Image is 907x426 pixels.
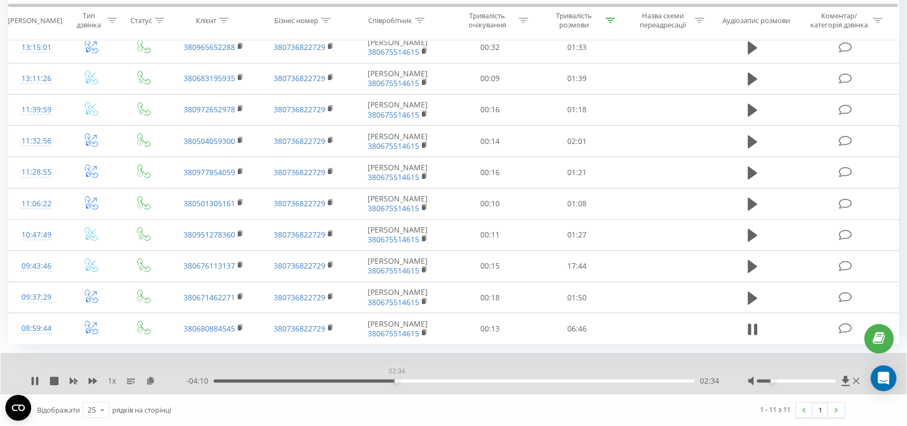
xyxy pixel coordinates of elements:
td: 00:16 [447,157,533,188]
td: 01:50 [533,282,620,313]
span: 1 x [108,376,116,386]
td: [PERSON_NAME] [349,126,446,157]
div: Співробітник [368,16,412,25]
td: 00:32 [447,32,533,63]
div: Аудіозапис розмови [722,16,790,25]
td: 00:16 [447,94,533,125]
div: Назва схеми переадресації [634,11,692,30]
div: 13:15:01 [19,37,53,58]
a: 380736822729 [274,229,325,240]
a: 380736822729 [274,104,325,114]
td: 01:08 [533,188,620,219]
a: 380504059300 [184,136,235,146]
td: [PERSON_NAME] [349,219,446,250]
div: 11:39:59 [19,99,53,120]
a: 380951278360 [184,229,235,240]
td: 01:39 [533,63,620,94]
td: [PERSON_NAME] [349,188,446,219]
div: Тривалість очікування [458,11,516,30]
a: 380965652288 [184,42,235,52]
a: 380675514615 [368,234,419,244]
td: 02:01 [533,126,620,157]
div: 11:28:55 [19,162,53,183]
a: 380675514615 [368,203,419,213]
a: 380680884545 [184,323,235,334]
td: [PERSON_NAME] [349,282,446,313]
td: 01:18 [533,94,620,125]
a: 380675514615 [368,141,419,151]
a: 380501305161 [184,198,235,208]
td: [PERSON_NAME] [349,32,446,63]
a: 1 [812,402,828,417]
div: Бізнес номер [274,16,318,25]
div: Тривалість розмови [545,11,603,30]
div: Статус [130,16,152,25]
span: Відображати [37,405,80,415]
div: Open Intercom Messenger [871,365,896,391]
span: рядків на сторінці [112,405,171,415]
td: 01:33 [533,32,620,63]
button: Open CMP widget [5,395,31,421]
div: Коментар/категорія дзвінка [807,11,870,30]
span: - 04:10 [186,376,214,386]
a: 380977854059 [184,167,235,177]
a: 380736822729 [274,323,325,334]
div: 02:34 [386,364,407,379]
a: 380736822729 [274,73,325,83]
div: 1 - 11 з 11 [760,404,791,415]
div: Accessibility label [394,379,399,383]
a: 380736822729 [274,198,325,208]
td: 01:27 [533,219,620,250]
div: 11:06:22 [19,193,53,214]
div: [PERSON_NAME] [8,16,62,25]
a: 380675514615 [368,172,419,182]
td: 00:13 [447,313,533,344]
span: 02:34 [700,376,719,386]
div: Accessibility label [770,379,774,383]
a: 380675514615 [368,297,419,307]
td: [PERSON_NAME] [349,157,446,188]
a: 380683195935 [184,73,235,83]
a: 380736822729 [274,136,325,146]
div: 13:11:26 [19,68,53,89]
div: Тип дзвінка [74,11,105,30]
div: 10:47:49 [19,225,53,246]
td: 00:14 [447,126,533,157]
td: 06:46 [533,313,620,344]
td: 17:44 [533,250,620,281]
td: [PERSON_NAME] [349,313,446,344]
div: 11:32:56 [19,131,53,151]
div: 09:37:29 [19,287,53,308]
td: [PERSON_NAME] [349,250,446,281]
a: 380675514615 [368,328,419,338]
td: 01:21 [533,157,620,188]
td: 00:09 [447,63,533,94]
a: 380675514615 [368,110,419,120]
a: 380675514615 [368,78,419,88]
td: 00:11 [447,219,533,250]
a: 380676113137 [184,261,235,271]
a: 380736822729 [274,167,325,177]
td: [PERSON_NAME] [349,94,446,125]
a: 380675514615 [368,265,419,276]
div: Клієнт [196,16,216,25]
a: 380671462271 [184,292,235,302]
div: 08:59:44 [19,318,53,339]
a: 380675514615 [368,47,419,57]
a: 380736822729 [274,42,325,52]
div: 25 [87,405,96,415]
td: 00:18 [447,282,533,313]
td: 00:10 [447,188,533,219]
a: 380736822729 [274,292,325,302]
td: 00:15 [447,250,533,281]
td: [PERSON_NAME] [349,63,446,94]
a: 380972652978 [184,104,235,114]
a: 380736822729 [274,261,325,271]
div: 09:43:46 [19,256,53,277]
